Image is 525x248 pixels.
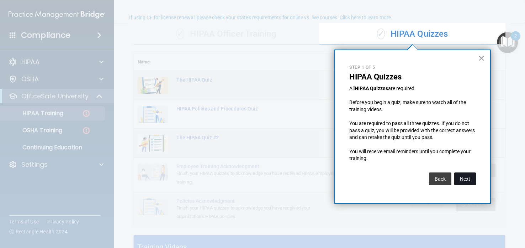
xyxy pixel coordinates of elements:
[349,86,355,91] span: All
[349,64,476,71] p: Step 1 of 5
[388,86,416,91] span: are required.
[429,172,451,185] button: Back
[349,148,476,162] p: You will receive email reminders until you complete your training.
[377,29,385,39] span: ✓
[497,32,518,53] button: Open Resource Center, 2 new notifications
[349,99,476,113] p: Before you begin a quiz, make sure to watch all of the training videos.
[454,172,476,185] button: Next
[355,86,388,91] strong: HIPAA Quizzes
[319,24,505,45] div: HIPAA Quizzes
[478,52,485,64] button: Close
[349,120,476,141] p: You are required to pass all three quizzes. If you do not pass a quiz, you will be provided with ...
[349,72,476,82] p: HIPAA Quizzes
